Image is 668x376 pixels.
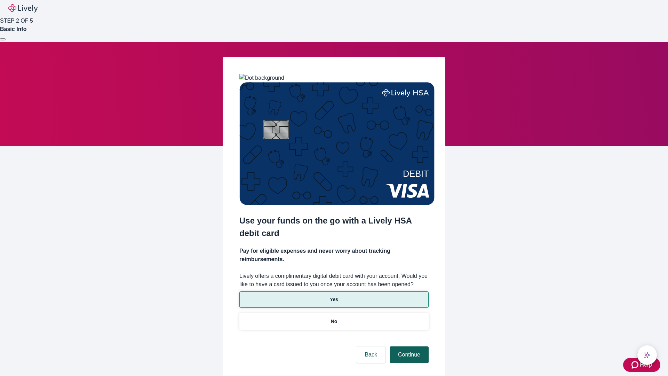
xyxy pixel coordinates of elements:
button: chat [637,345,657,365]
img: Debit card [239,82,435,205]
p: No [331,318,337,325]
button: Continue [390,346,429,363]
button: Yes [239,291,429,308]
img: Dot background [239,74,284,82]
svg: Zendesk support icon [631,361,640,369]
p: Yes [330,296,338,303]
span: Help [640,361,652,369]
h4: Pay for eligible expenses and never worry about tracking reimbursements. [239,247,429,264]
button: No [239,313,429,330]
svg: Lively AI Assistant [644,352,651,359]
label: Lively offers a complimentary digital debit card with your account. Would you like to have a card... [239,272,429,289]
button: Zendesk support iconHelp [623,358,660,372]
button: Back [356,346,385,363]
img: Lively [8,4,38,13]
h2: Use your funds on the go with a Lively HSA debit card [239,214,429,240]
